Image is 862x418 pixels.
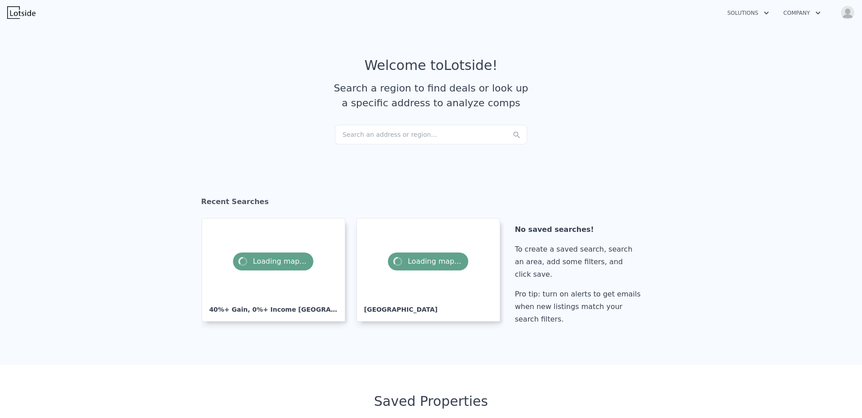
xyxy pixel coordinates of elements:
div: Saved Properties [201,393,661,409]
a: Loading map...[GEOGRAPHIC_DATA] [356,218,507,322]
img: avatar [840,5,855,20]
button: Solutions [720,5,776,21]
span: Loading map... [388,253,468,270]
div: Recent Searches [201,189,661,218]
div: To create a saved search, search an area, add some filters, and click save. [515,243,644,281]
img: Lotside [7,6,35,19]
div: Search an address or region... [335,125,527,144]
div: [GEOGRAPHIC_DATA] [364,298,493,314]
button: Company [776,5,828,21]
div: Pro tip: turn on alerts to get emails when new listings match your search filters. [515,288,644,326]
div: No saved searches! [515,223,644,236]
div: 40%+ Gain, 0%+ Income [GEOGRAPHIC_DATA] [209,298,338,314]
a: Loading map...40%+ Gain, 0%+ Income [GEOGRAPHIC_DATA] [202,218,352,322]
div: Welcome to Lotside ! [365,57,498,74]
span: Loading map... [233,253,313,270]
div: Search a region to find deals or look up a specific address to analyze comps [330,81,532,110]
